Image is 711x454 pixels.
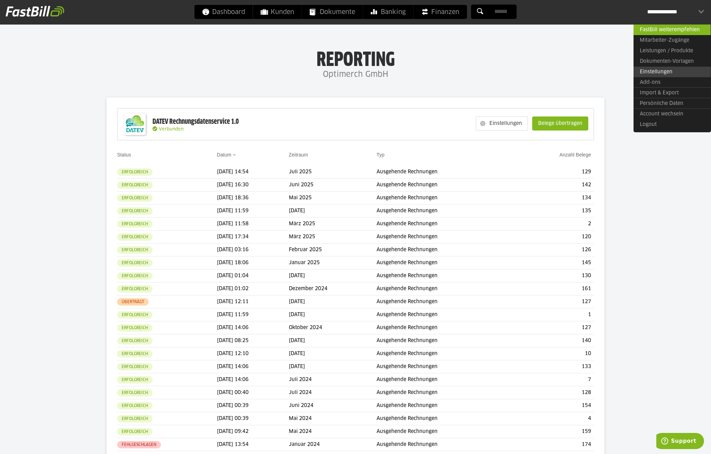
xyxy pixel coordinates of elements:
a: Einstellungen [634,67,711,77]
td: Ausgehende Rechnungen [377,321,515,334]
sl-badge: Erfolgreich [117,181,153,189]
td: 4 [515,412,594,425]
td: Juli 2024 [289,386,377,399]
td: 174 [515,438,594,451]
td: Juli 2025 [289,166,377,179]
td: Ausgehende Rechnungen [377,179,515,192]
td: [DATE] 00:39 [217,412,289,425]
a: Logout [634,119,711,130]
span: Kunden [261,5,294,19]
td: 127 [515,321,594,334]
td: [DATE] [289,360,377,373]
sl-badge: Erfolgreich [117,272,153,280]
td: Ausgehende Rechnungen [377,386,515,399]
td: 7 [515,373,594,386]
td: [DATE] [289,295,377,308]
td: Ausgehende Rechnungen [377,347,515,360]
td: Ausgehende Rechnungen [377,412,515,425]
a: Zeitraum [289,152,308,158]
td: 1 [515,308,594,321]
sl-badge: Erfolgreich [117,376,153,383]
td: [DATE] 18:36 [217,192,289,205]
td: [DATE] 11:59 [217,308,289,321]
h1: Reporting [70,49,641,68]
sl-badge: Erfolgreich [117,337,153,345]
td: [DATE] 14:06 [217,360,289,373]
td: [DATE] 03:16 [217,243,289,256]
td: Mai 2024 [289,425,377,438]
td: [DATE] 14:06 [217,373,289,386]
td: [DATE] 17:34 [217,231,289,243]
td: [DATE] 00:39 [217,399,289,412]
td: Ausgehende Rechnungen [377,166,515,179]
td: Ausgehende Rechnungen [377,308,515,321]
sl-badge: Erfolgreich [117,233,153,241]
a: Import & Export [634,87,711,98]
a: Leistungen / Produkte [634,46,711,56]
td: Ausgehende Rechnungen [377,282,515,295]
img: fastbill_logo_white.png [6,6,64,17]
span: Finanzen [421,5,459,19]
td: [DATE] 14:06 [217,321,289,334]
td: [DATE] [289,205,377,218]
sl-badge: Erfolgreich [117,194,153,202]
td: [DATE] 18:06 [217,256,289,269]
td: [DATE] 08:25 [217,334,289,347]
sl-button: Belege übertragen [532,116,588,131]
td: [DATE] 14:54 [217,166,289,179]
td: 133 [515,360,594,373]
td: [DATE] 01:02 [217,282,289,295]
td: Ausgehende Rechnungen [377,425,515,438]
td: 127 [515,295,594,308]
a: Persönliche Daten [634,98,711,109]
sl-badge: Erfolgreich [117,285,153,293]
td: 154 [515,399,594,412]
sl-badge: Erfolgreich [117,259,153,267]
td: Ausgehende Rechnungen [377,438,515,451]
td: 2 [515,218,594,231]
img: sort_desc.gif [233,154,237,156]
a: Add-ons [634,77,711,88]
span: Dokumente [310,5,355,19]
sl-badge: Erfolgreich [117,324,153,332]
sl-badge: Erfolgreich [117,389,153,396]
sl-badge: Erfolgreich [117,207,153,215]
a: Anzahl Belege [560,152,591,158]
a: Account wechseln [634,108,711,119]
td: Mai 2024 [289,412,377,425]
td: [DATE] [289,308,377,321]
a: Dashboard [195,5,253,19]
img: DATEV-Datenservice Logo [121,110,149,138]
td: Ausgehende Rechnungen [377,192,515,205]
td: 135 [515,205,594,218]
td: Juli 2024 [289,373,377,386]
a: Status [117,152,131,158]
td: 129 [515,166,594,179]
td: März 2025 [289,218,377,231]
sl-badge: Erfolgreich [117,350,153,358]
td: Juni 2024 [289,399,377,412]
td: [DATE] 11:59 [217,205,289,218]
td: 161 [515,282,594,295]
td: Ausgehende Rechnungen [377,334,515,347]
sl-button: Einstellungen [476,116,528,131]
td: 159 [515,425,594,438]
a: Mitarbeiter-Zugänge [634,35,711,46]
td: 130 [515,269,594,282]
td: [DATE] [289,334,377,347]
td: Ausgehende Rechnungen [377,295,515,308]
td: Ausgehende Rechnungen [377,218,515,231]
td: Februar 2025 [289,243,377,256]
td: Ausgehende Rechnungen [377,399,515,412]
sl-badge: Erfolgreich [117,168,153,176]
sl-badge: Überträgt [117,298,149,306]
td: 142 [515,179,594,192]
td: 134 [515,192,594,205]
td: Januar 2025 [289,256,377,269]
iframe: Öffnet ein Widget, in dem Sie weitere Informationen finden [656,433,704,450]
a: Datum [217,152,231,158]
td: 128 [515,386,594,399]
a: Typ [377,152,385,158]
td: 10 [515,347,594,360]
